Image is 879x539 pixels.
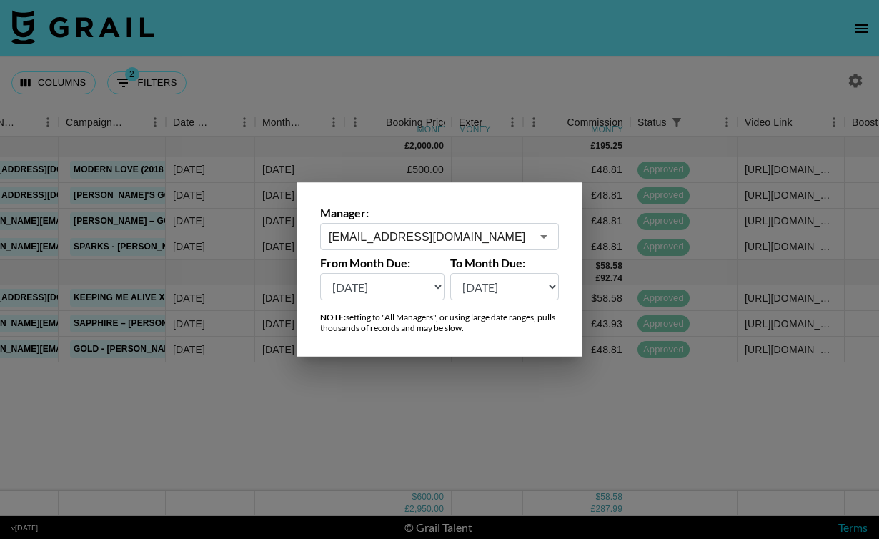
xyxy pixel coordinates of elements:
label: From Month Due: [320,256,445,270]
label: Manager: [320,206,559,220]
button: Open [534,227,554,247]
strong: NOTE: [320,312,346,322]
label: To Month Due: [450,256,560,270]
div: setting to "All Managers", or using large date ranges, pulls thousands of records and may be slow. [320,312,559,333]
